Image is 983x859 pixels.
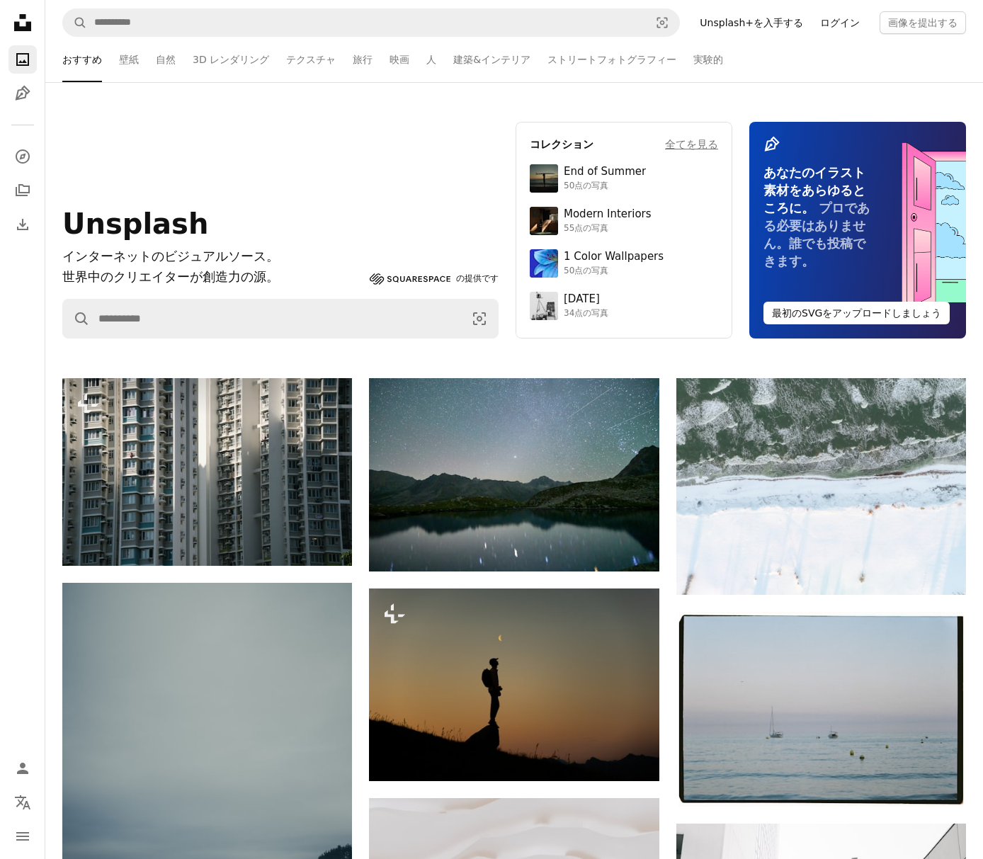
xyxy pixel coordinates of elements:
[564,165,646,179] div: End of Summer
[119,37,139,82] a: 壁紙
[461,300,498,338] button: ビジュアル検索
[564,266,664,277] div: 50点の写真
[62,246,364,267] h1: インターネットのビジュアルソース。
[63,300,90,338] button: Unsplashで検索する
[353,37,373,82] a: 旅行
[156,37,176,82] a: 自然
[530,292,718,320] a: [DATE]34点の写真
[8,8,37,40] a: ホーム — Unsplash
[676,378,966,595] img: 凍った水で雪に覆われた風景
[564,223,652,234] div: 55点の写真
[676,702,966,715] a: 夕暮れ時の穏やかな海面に2隻のヨット
[62,794,352,807] a: サーフボードで霧のかかったビーチを歩くサーファー
[62,299,499,339] form: サイト内でビジュアルを探す
[390,37,409,82] a: 映画
[645,9,679,36] button: ビジュアル検索
[665,136,718,153] a: 全てを見る
[8,176,37,205] a: コレクション
[193,37,269,82] a: 3D レンダリング
[426,37,436,82] a: 人
[564,181,646,192] div: 50点の写真
[453,37,530,82] a: 建築&インテリア
[369,468,659,481] a: 穏やかな山の湖に沈む星空
[530,164,558,193] img: premium_photo-1754398386796-ea3dec2a6302
[8,142,37,171] a: 探す
[880,11,966,34] button: 画像を提出する
[676,480,966,493] a: 凍った水で雪に覆われた風景
[369,378,659,571] img: 穏やかな山の湖に沈む星空
[691,11,812,34] a: Unsplash+を入手する
[370,271,499,288] a: の提供です
[8,788,37,817] button: 言語
[62,267,364,288] p: 世界中のクリエイターが創造力の源。
[564,250,664,264] div: 1 Color Wallpapers
[62,8,680,37] form: サイト内でビジュアルを探す
[812,11,868,34] a: ログイン
[369,588,659,782] img: 夕暮れ時に月を眺めるハイカーのシルエット。
[530,207,718,235] a: Modern Interiors55点の写真
[8,822,37,851] button: メニュー
[530,164,718,193] a: End of Summer50点の写真
[62,465,352,478] a: 多くの窓とバルコニーのある高層マンション。
[530,249,718,278] a: 1 Color Wallpapers50点の写真
[564,207,652,222] div: Modern Interiors
[530,292,558,320] img: photo-1682590564399-95f0109652fe
[369,678,659,690] a: 夕暮れ時に月を眺めるハイカーのシルエット。
[286,37,336,82] a: テクスチャ
[763,165,865,215] span: あなたのイラスト素材をあらゆるところに。
[530,207,558,235] img: premium_photo-1747189286942-bc91257a2e39
[530,136,593,153] h4: コレクション
[62,378,352,566] img: 多くの窓とバルコニーのある高層マンション。
[63,9,87,36] button: Unsplashで検索する
[763,200,870,268] span: プロである必要はありません。誰でも投稿できます。
[547,37,676,82] a: ストリートフォトグラフィー
[693,37,723,82] a: 実験的
[8,210,37,239] a: ダウンロード履歴
[564,308,608,319] div: 34点の写真
[62,207,208,240] span: Unsplash
[676,612,966,807] img: 夕暮れ時の穏やかな海面に2隻のヨット
[564,292,608,307] div: [DATE]
[8,45,37,74] a: 写真
[530,249,558,278] img: premium_photo-1688045582333-c8b6961773e0
[763,302,950,324] button: 最初のSVGをアップロードしましょう
[8,79,37,108] a: イラスト
[8,754,37,783] a: ログイン / 登録する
